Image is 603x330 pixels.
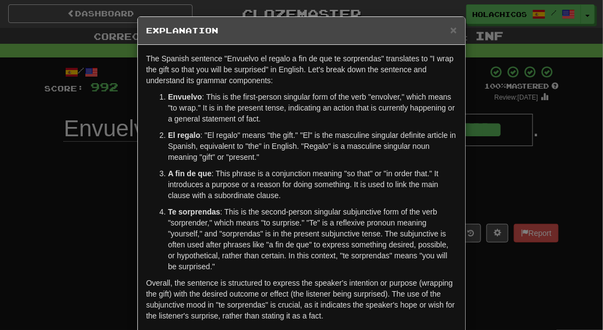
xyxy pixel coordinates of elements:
[168,168,457,201] p: : This phrase is a conjunction meaning "so that" or "in order that." It introduces a purpose or a...
[168,131,200,140] strong: El regalo
[146,53,457,86] p: The Spanish sentence "Envuelvo el regalo a fin de que te sorprendas" translates to "I wrap the gi...
[168,92,202,101] strong: Envuelvo
[168,207,220,216] strong: Te sorprendas
[168,169,212,178] strong: A fin de que
[450,24,457,36] span: ×
[146,277,457,321] p: Overall, the sentence is structured to express the speaker's intention or purpose (wrapping the g...
[168,206,457,272] p: : This is the second-person singular subjunctive form of the verb "sorprender," which means "to s...
[450,24,457,36] button: Close
[146,25,457,36] h5: Explanation
[168,91,457,124] p: : This is the first-person singular form of the verb "envolver," which means "to wrap." It is in ...
[168,130,457,163] p: : "El regalo" means "the gift." "El" is the masculine singular definite article in Spanish, equiv...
